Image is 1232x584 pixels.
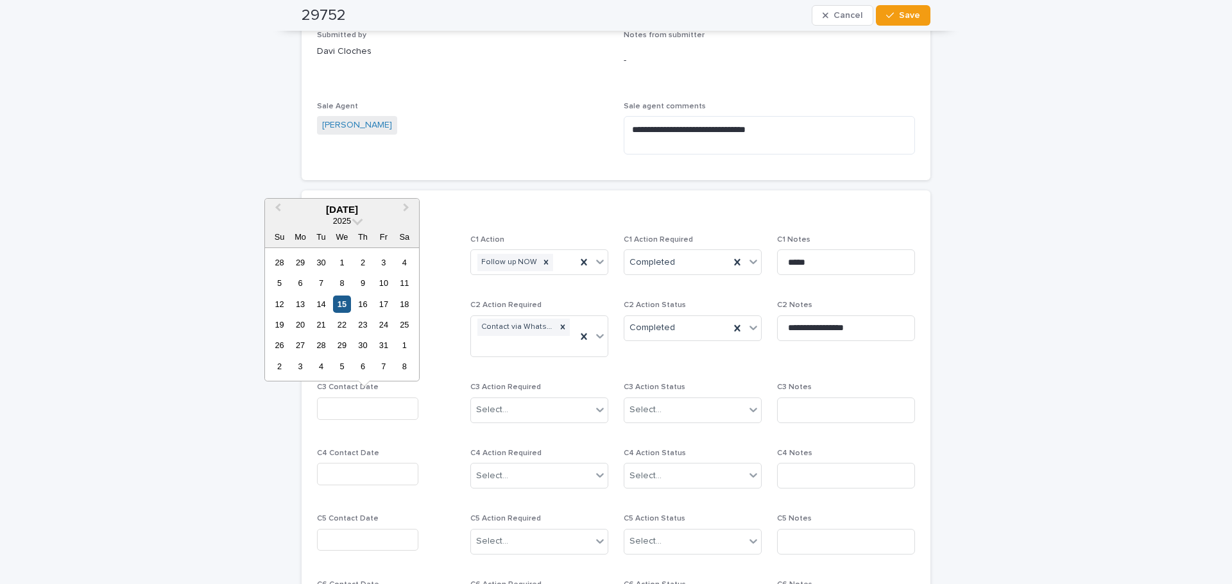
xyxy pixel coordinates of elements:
[333,228,350,246] div: We
[624,236,693,244] span: C1 Action Required
[396,296,413,313] div: Choose Saturday, October 18th, 2025
[312,337,330,354] div: Choose Tuesday, October 28th, 2025
[312,254,330,271] div: Choose Tuesday, September 30th, 2025
[812,5,873,26] button: Cancel
[265,204,419,215] div: [DATE]
[333,337,350,354] div: Choose Wednesday, October 29th, 2025
[629,469,662,483] div: Select...
[322,119,392,132] a: [PERSON_NAME]
[291,296,309,313] div: Choose Monday, October 13th, 2025
[396,228,413,246] div: Sa
[629,535,662,548] div: Select...
[291,358,309,375] div: Choose Monday, November 3rd, 2025
[624,301,686,309] span: C2 Action Status
[269,252,415,377] div: month 2025-10
[624,515,685,522] span: C5 Action Status
[333,216,351,226] span: 2025
[624,31,705,39] span: Notes from submitter
[333,274,350,292] div: Choose Wednesday, October 8th, 2025
[291,254,309,271] div: Choose Monday, September 29th, 2025
[317,103,358,110] span: Sale Agent
[312,316,330,333] div: Choose Tuesday, October 21st, 2025
[354,337,372,354] div: Choose Thursday, October 30th, 2025
[476,535,508,548] div: Select...
[470,301,542,309] span: C2 Action Required
[629,321,675,335] span: Completed
[477,319,556,336] div: Contact via WhatsApp
[291,337,309,354] div: Choose Monday, October 27th, 2025
[624,103,706,110] span: Sale agent comments
[317,45,608,58] p: Davi Cloches
[333,358,350,375] div: Choose Wednesday, November 5th, 2025
[396,254,413,271] div: Choose Saturday, October 4th, 2025
[876,5,930,26] button: Save
[271,358,288,375] div: Choose Sunday, November 2nd, 2025
[777,301,812,309] span: C2 Notes
[312,228,330,246] div: Tu
[624,54,915,67] p: -
[271,316,288,333] div: Choose Sunday, October 19th, 2025
[470,515,541,522] span: C5 Action Required
[271,228,288,246] div: Su
[476,469,508,483] div: Select...
[629,403,662,417] div: Select...
[396,358,413,375] div: Choose Saturday, November 8th, 2025
[312,274,330,292] div: Choose Tuesday, October 7th, 2025
[777,449,812,457] span: C4 Notes
[470,236,504,244] span: C1 Action
[396,274,413,292] div: Choose Saturday, October 11th, 2025
[271,274,288,292] div: Choose Sunday, October 5th, 2025
[271,296,288,313] div: Choose Sunday, October 12th, 2025
[476,403,508,417] div: Select...
[354,316,372,333] div: Choose Thursday, October 23rd, 2025
[899,11,920,20] span: Save
[375,228,392,246] div: Fr
[317,515,379,522] span: C5 Contact Date
[333,254,350,271] div: Choose Wednesday, October 1st, 2025
[470,449,542,457] span: C4 Action Required
[302,6,346,25] h2: 29752
[291,274,309,292] div: Choose Monday, October 6th, 2025
[291,316,309,333] div: Choose Monday, October 20th, 2025
[624,383,685,391] span: C3 Action Status
[477,254,539,271] div: Follow up NOW
[333,316,350,333] div: Choose Wednesday, October 22nd, 2025
[333,296,350,313] div: Choose Wednesday, October 15th, 2025
[312,358,330,375] div: Choose Tuesday, November 4th, 2025
[354,228,372,246] div: Th
[291,228,309,246] div: Mo
[375,296,392,313] div: Choose Friday, October 17th, 2025
[375,316,392,333] div: Choose Friday, October 24th, 2025
[312,296,330,313] div: Choose Tuesday, October 14th, 2025
[375,358,392,375] div: Choose Friday, November 7th, 2025
[624,449,686,457] span: C4 Action Status
[354,358,372,375] div: Choose Thursday, November 6th, 2025
[396,316,413,333] div: Choose Saturday, October 25th, 2025
[397,200,418,221] button: Next Month
[777,383,812,391] span: C3 Notes
[629,256,675,269] span: Completed
[396,337,413,354] div: Choose Saturday, November 1st, 2025
[375,274,392,292] div: Choose Friday, October 10th, 2025
[470,383,541,391] span: C3 Action Required
[271,254,288,271] div: Choose Sunday, September 28th, 2025
[266,200,287,221] button: Previous Month
[317,449,379,457] span: C4 Contact Date
[777,515,812,522] span: C5 Notes
[317,31,366,39] span: Submitted by
[354,254,372,271] div: Choose Thursday, October 2nd, 2025
[354,296,372,313] div: Choose Thursday, October 16th, 2025
[271,337,288,354] div: Choose Sunday, October 26th, 2025
[834,11,862,20] span: Cancel
[777,236,810,244] span: C1 Notes
[354,274,372,292] div: Choose Thursday, October 9th, 2025
[375,337,392,354] div: Choose Friday, October 31st, 2025
[375,254,392,271] div: Choose Friday, October 3rd, 2025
